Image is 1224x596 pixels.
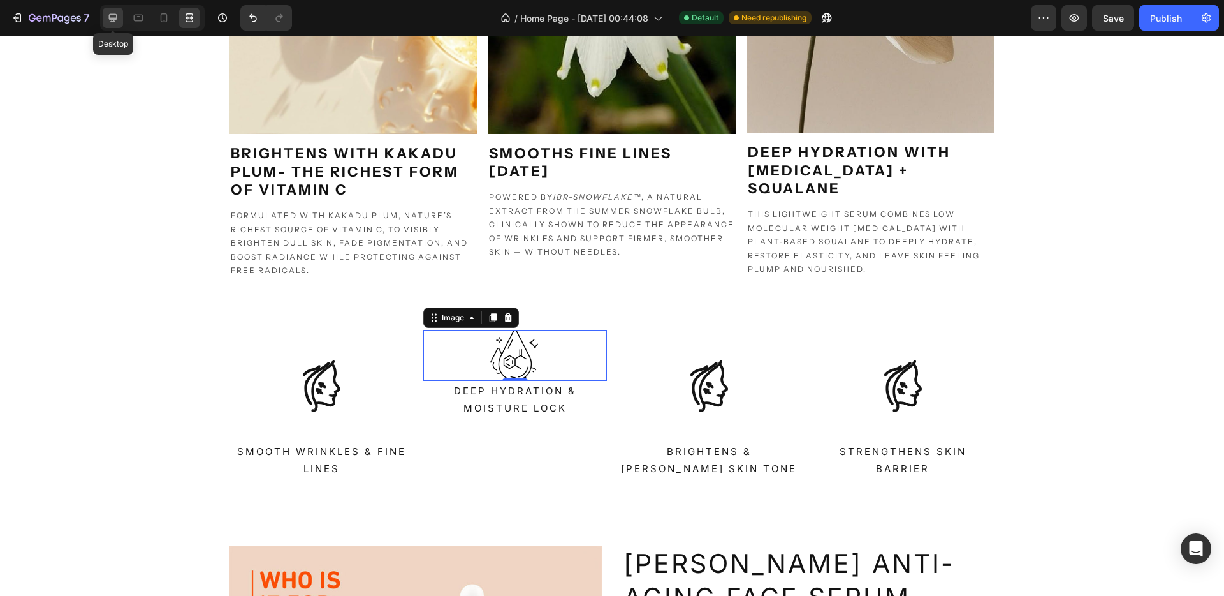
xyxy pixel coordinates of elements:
p: Formulated with Kakadu Plum, nature’s richest source of Vitamin C, to visibly brighten dull skin,... [231,173,476,242]
img: gempages_560738401595163429-aaa4dfe6-a5db-417e-ba7d-7755014b6d55.png [490,294,541,345]
div: Open Intercom Messenger [1181,533,1211,564]
h2: [PERSON_NAME] Anti-Aging Face Serum [622,510,994,581]
span: Save [1103,13,1124,24]
p: Deep Hydration & Moisture Lock [425,346,606,381]
span: Default [692,12,718,24]
strong: brightens with kakadu plum- the richest form of vitamin c [231,109,459,163]
span: Need republishing [741,12,806,24]
button: Publish [1139,5,1193,31]
p: This lightweight serum combines low molecular weight [MEDICAL_DATA] with plant-based squalane to ... [748,172,993,241]
div: Undo/Redo [240,5,292,31]
p: Powered by , a natural extract from the summer snowflake bulb, clinically shown to reduce the app... [489,154,734,223]
p: Brightens & [PERSON_NAME] Skin Tone [618,407,799,442]
strong: Smooths fine lines [DATE] [489,109,672,145]
span: Home Page - [DATE] 00:44:08 [520,11,648,25]
p: Strengthens Skin Barrier [812,407,993,442]
strong: Deep Hydration with [MEDICAL_DATA] + Squalane [748,108,951,161]
p: Smooth Wrinkles & Fine Lines [231,407,412,442]
div: Image [439,276,467,288]
button: 7 [5,5,95,31]
p: 7 [84,10,89,26]
div: Publish [1150,11,1182,25]
i: IBR-Snowflake™ [553,156,641,166]
span: / [514,11,518,25]
button: Save [1092,5,1134,31]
